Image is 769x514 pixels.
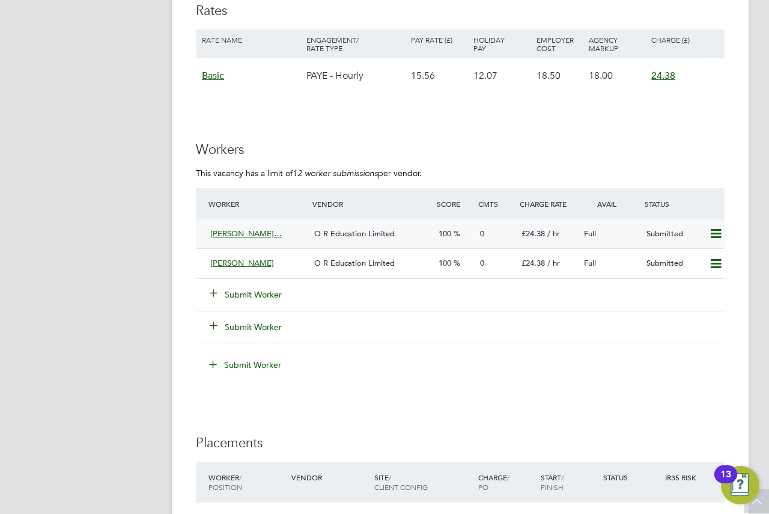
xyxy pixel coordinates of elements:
span: Basic [202,70,224,82]
span: 0 [480,258,484,268]
div: Engagement/ Rate Type [303,29,408,58]
div: Worker [205,193,309,215]
div: Worker [205,467,288,498]
h3: Placements [196,435,725,452]
span: Full [584,228,596,239]
div: PAYE - Hourly [303,58,408,93]
button: Submit Worker [210,289,282,301]
div: Submitted [642,224,704,244]
span: £24.38 [521,228,545,239]
span: O R Education Limited [314,228,395,239]
div: 13 [720,474,731,490]
span: [PERSON_NAME] [210,258,274,268]
div: Charge [475,467,538,498]
div: IR35 Risk [662,467,704,488]
div: Holiday Pay [470,29,533,58]
span: / hr [547,228,560,239]
div: Vendor [309,193,434,215]
span: 0 [480,228,484,239]
span: 18.00 [589,70,613,82]
span: / Finish [541,473,564,492]
span: 18.50 [536,70,561,82]
span: 100 [439,228,451,239]
button: Open Resource Center, 13 new notifications [721,466,759,504]
div: Charge (£) [648,29,722,50]
span: / Client Config [374,473,428,492]
h3: Rates [196,2,725,20]
div: Submitted [642,254,704,274]
span: / Position [208,473,242,492]
span: 100 [439,258,451,268]
div: Employer Cost [533,29,586,58]
p: This vacancy has a limit of per vendor. [196,168,725,179]
h3: Workers [196,141,725,159]
div: Rate Name [199,29,303,50]
div: Score [434,193,475,215]
div: Cmts [475,193,517,215]
div: 15.56 [408,58,470,93]
div: Status [600,467,663,488]
span: 24.38 [651,70,675,82]
div: Status [642,193,725,215]
div: Agency Markup [586,29,648,58]
span: / hr [547,258,560,268]
span: / PO [478,473,509,492]
button: Submit Worker [201,355,291,375]
div: Avail [579,193,642,215]
span: Full [584,258,596,268]
span: [PERSON_NAME]… [210,228,282,239]
div: Vendor [288,467,371,488]
span: O R Education Limited [314,258,395,268]
div: Start [538,467,600,498]
span: 12.07 [473,70,497,82]
div: Pay Rate (£) [408,29,470,50]
div: Site [371,467,475,498]
span: £24.38 [521,258,545,268]
button: Submit Worker [210,321,282,333]
div: Charge Rate [517,193,579,215]
em: 12 worker submissions [293,168,378,179]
